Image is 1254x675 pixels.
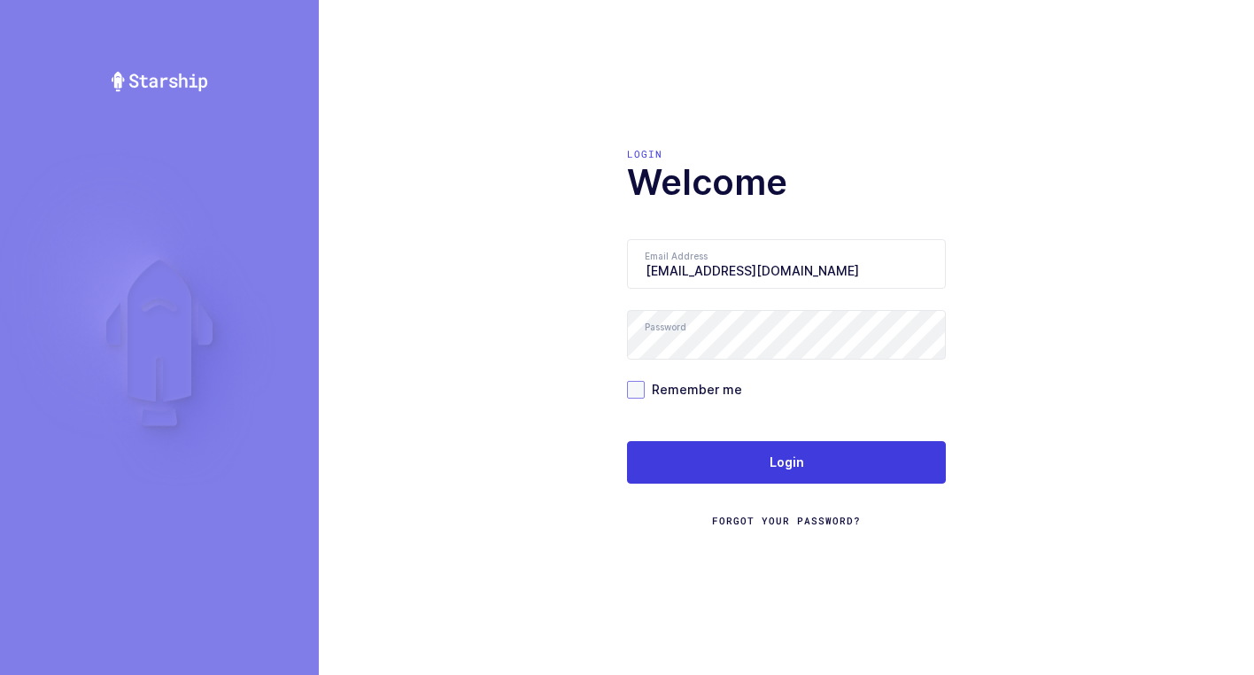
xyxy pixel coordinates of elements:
[627,239,946,289] input: Email Address
[627,161,946,204] h1: Welcome
[110,71,209,92] img: Starship
[712,514,861,528] a: Forgot Your Password?
[645,381,742,398] span: Remember me
[627,310,946,360] input: Password
[627,147,946,161] div: Login
[627,441,946,484] button: Login
[770,454,804,471] span: Login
